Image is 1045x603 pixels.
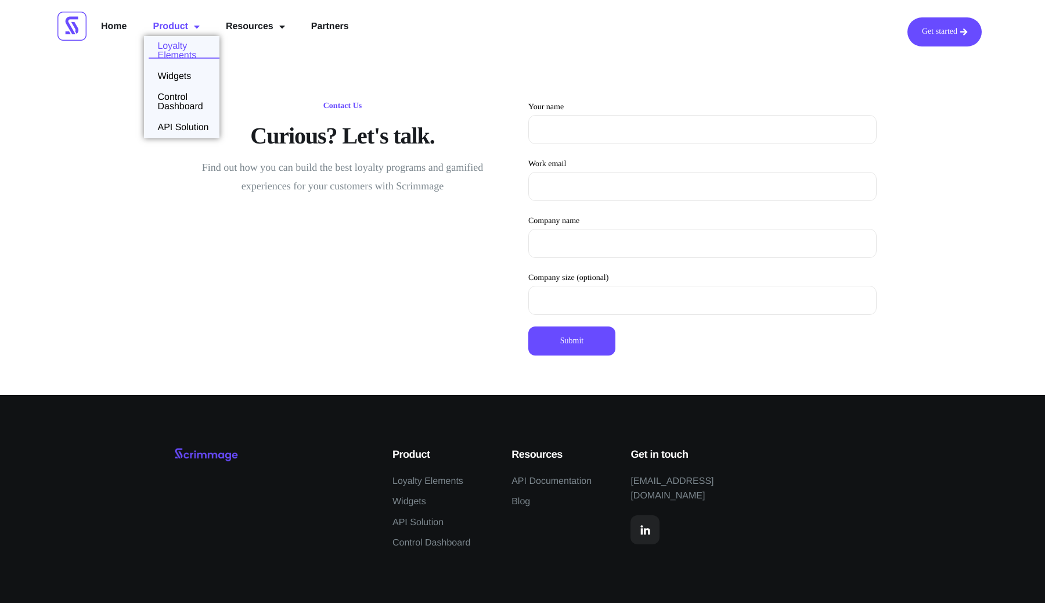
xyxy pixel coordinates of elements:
a: Product [144,17,208,36]
a: API Solution [392,515,444,530]
a: Home [92,17,135,36]
h5: Get in touch [630,447,774,462]
label: Work email [528,160,877,201]
img: Scrimmage Square Icon Logo [57,12,87,41]
a: Control Dashboard [144,93,219,112]
input: Company size (optional) [528,286,877,315]
img: Scrimmage Logo [174,447,238,462]
a: LinkedIn [630,515,660,544]
a: Partners [302,17,358,36]
nav: Menu [92,17,358,36]
p: Find out how you can build the best loyalty programs and gamified experiences for your customers ... [192,159,493,195]
h5: Product [392,447,494,462]
a: API Solution [144,123,217,132]
span: Get started [922,28,957,36]
h2: Curious? Let's talk. [168,122,517,150]
a: Blog [511,494,530,509]
form: Contact form [528,99,877,356]
h6: Contact Us [318,99,368,114]
a: Widgets [144,72,200,81]
input: Your name [528,115,877,144]
input: Company name [528,229,877,258]
a: Loyalty Elements [144,42,219,60]
label: Company size (optional) [528,274,877,315]
label: Your name [528,103,877,144]
input: Submit [528,326,615,356]
a: Resources [217,17,294,36]
h5: Resources [511,447,613,462]
a: Loyalty Elements [392,474,463,489]
input: Work email [528,172,877,201]
a: Widgets [392,494,426,509]
label: Company name [528,217,877,258]
a: Control Dashboard [392,536,470,551]
ul: Product [144,36,219,138]
a: [EMAIL_ADDRESS][DOMAIN_NAME] [630,474,774,504]
a: Get started [907,17,982,46]
a: API Documentation [511,474,592,489]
